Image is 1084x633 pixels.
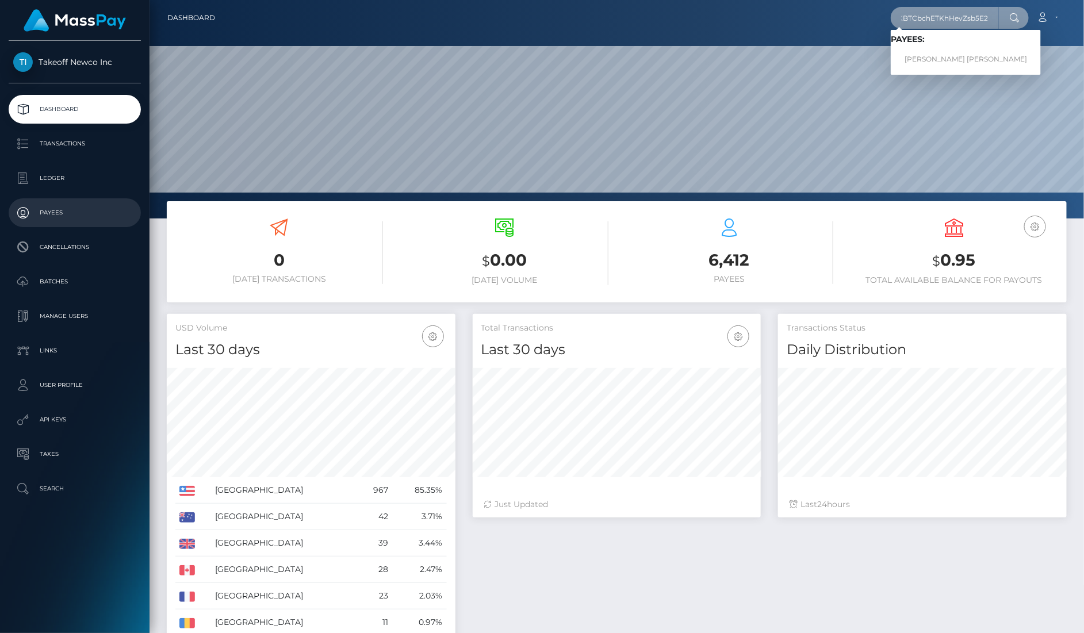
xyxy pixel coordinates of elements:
h3: 0 [175,249,383,271]
h3: 0.00 [400,249,608,273]
td: 23 [357,583,392,609]
img: RO.png [179,618,195,628]
a: Ledger [9,164,141,193]
td: [GEOGRAPHIC_DATA] [211,477,357,504]
a: User Profile [9,371,141,400]
td: [GEOGRAPHIC_DATA] [211,530,357,557]
a: Cancellations [9,233,141,262]
img: US.png [179,486,195,496]
p: Dashboard [13,101,136,118]
img: AU.png [179,512,195,523]
a: Payees [9,198,141,227]
h5: USD Volume [175,323,447,334]
h6: Total Available Balance for Payouts [851,275,1058,285]
span: 24 [817,499,827,509]
p: Transactions [13,135,136,152]
td: 85.35% [392,477,446,504]
input: Search... [891,7,999,29]
td: 42 [357,504,392,530]
img: GB.png [179,539,195,549]
td: [GEOGRAPHIC_DATA] [211,557,357,583]
td: 28 [357,557,392,583]
a: Transactions [9,129,141,158]
a: Taxes [9,440,141,469]
a: Manage Users [9,302,141,331]
h4: Last 30 days [175,340,447,360]
h6: Payees: [891,34,1041,44]
img: FR.png [179,592,195,602]
h5: Transactions Status [787,323,1058,334]
h6: Payees [626,274,833,284]
small: $ [482,253,490,269]
img: MassPay Logo [24,9,126,32]
p: Cancellations [13,239,136,256]
span: Takeoff Newco Inc [9,57,141,67]
h5: Total Transactions [481,323,753,334]
td: [GEOGRAPHIC_DATA] [211,504,357,530]
a: Dashboard [167,6,215,30]
img: Takeoff Newco Inc [13,52,33,72]
p: Search [13,480,136,497]
td: 967 [357,477,392,504]
h6: [DATE] Volume [400,275,608,285]
a: Links [9,336,141,365]
td: 2.03% [392,583,446,609]
h3: 0.95 [851,249,1058,273]
p: API Keys [13,411,136,428]
div: Just Updated [484,498,750,511]
h6: [DATE] Transactions [175,274,383,284]
td: [GEOGRAPHIC_DATA] [211,583,357,609]
p: Taxes [13,446,136,463]
h3: 6,412 [626,249,833,271]
p: User Profile [13,377,136,394]
img: CA.png [179,565,195,576]
h4: Last 30 days [481,340,753,360]
td: 39 [357,530,392,557]
h4: Daily Distribution [787,340,1058,360]
p: Manage Users [13,308,136,325]
a: Batches [9,267,141,296]
td: 3.44% [392,530,446,557]
a: Dashboard [9,95,141,124]
p: Batches [13,273,136,290]
div: Last hours [790,498,1055,511]
p: Payees [13,204,136,221]
p: Links [13,342,136,359]
a: API Keys [9,405,141,434]
a: [PERSON_NAME] [PERSON_NAME] [891,49,1041,70]
small: $ [933,253,941,269]
td: 3.71% [392,504,446,530]
a: Search [9,474,141,503]
p: Ledger [13,170,136,187]
td: 2.47% [392,557,446,583]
